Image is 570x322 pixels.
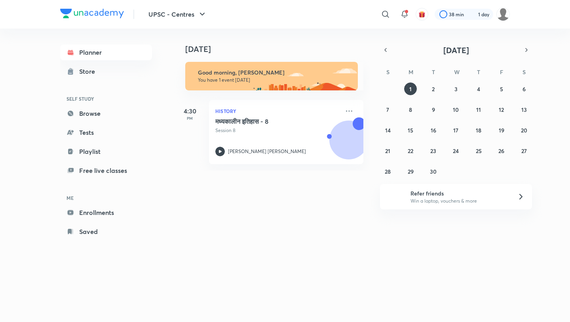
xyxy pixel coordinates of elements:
[522,85,526,93] abbr: September 6, 2025
[450,82,462,95] button: September 3, 2025
[427,103,440,116] button: September 9, 2025
[472,82,485,95] button: September 4, 2025
[385,147,390,155] abbr: September 21, 2025
[416,8,428,21] button: avatar
[60,92,152,105] h6: SELF STUDY
[144,6,212,22] button: UPSC - Centres
[477,85,480,93] abbr: September 4, 2025
[391,44,521,56] button: [DATE]
[472,103,485,116] button: September 11, 2025
[386,106,389,113] abbr: September 7, 2025
[495,124,508,136] button: September 19, 2025
[430,147,436,155] abbr: September 23, 2025
[454,68,460,76] abbr: Wednesday
[432,85,435,93] abbr: September 2, 2025
[453,147,459,155] abbr: September 24, 2025
[453,126,458,134] abbr: September 17, 2025
[60,9,124,20] a: Company Logo
[228,148,306,155] p: [PERSON_NAME] [PERSON_NAME]
[499,106,504,113] abbr: September 12, 2025
[215,117,314,125] h5: मध्यकालीन इतिहास - 8
[404,82,417,95] button: September 1, 2025
[215,106,340,116] p: History
[430,168,437,175] abbr: September 30, 2025
[495,144,508,157] button: September 26, 2025
[409,85,412,93] abbr: September 1, 2025
[443,45,469,56] span: [DATE]
[198,69,351,76] h6: Good morning, [PERSON_NAME]
[432,68,435,76] abbr: Tuesday
[469,10,477,18] img: streak
[408,168,414,175] abbr: September 29, 2025
[60,63,152,79] a: Store
[404,124,417,136] button: September 15, 2025
[499,126,504,134] abbr: September 19, 2025
[450,103,462,116] button: September 10, 2025
[60,125,152,140] a: Tests
[454,85,458,93] abbr: September 3, 2025
[60,144,152,159] a: Playlist
[521,147,527,155] abbr: September 27, 2025
[450,144,462,157] button: September 24, 2025
[79,67,100,76] div: Store
[386,68,389,76] abbr: Sunday
[431,126,436,134] abbr: September 16, 2025
[432,106,435,113] abbr: September 9, 2025
[477,68,480,76] abbr: Thursday
[427,144,440,157] button: September 23, 2025
[386,189,402,205] img: referral
[518,144,530,157] button: September 27, 2025
[472,144,485,157] button: September 25, 2025
[495,82,508,95] button: September 5, 2025
[427,165,440,178] button: September 30, 2025
[60,191,152,205] h6: ME
[453,106,459,113] abbr: September 10, 2025
[496,8,510,21] img: Vikas Mishra
[60,105,152,121] a: Browse
[427,124,440,136] button: September 16, 2025
[60,163,152,178] a: Free live classes
[409,106,412,113] abbr: September 8, 2025
[518,82,530,95] button: September 6, 2025
[408,68,413,76] abbr: Monday
[185,44,371,54] h4: [DATE]
[495,103,508,116] button: September 12, 2025
[404,165,417,178] button: September 29, 2025
[521,106,527,113] abbr: September 13, 2025
[521,126,527,134] abbr: September 20, 2025
[198,77,351,83] p: You have 1 event [DATE]
[60,205,152,220] a: Enrollments
[185,62,358,90] img: morning
[476,126,481,134] abbr: September 18, 2025
[410,197,508,205] p: Win a laptop, vouchers & more
[518,124,530,136] button: September 20, 2025
[450,124,462,136] button: September 17, 2025
[408,126,413,134] abbr: September 15, 2025
[60,9,124,18] img: Company Logo
[472,124,485,136] button: September 18, 2025
[518,103,530,116] button: September 13, 2025
[522,68,526,76] abbr: Saturday
[382,165,394,178] button: September 28, 2025
[385,126,391,134] abbr: September 14, 2025
[174,106,206,116] h5: 4:30
[60,224,152,240] a: Saved
[408,147,413,155] abbr: September 22, 2025
[427,82,440,95] button: September 2, 2025
[404,103,417,116] button: September 8, 2025
[410,189,508,197] h6: Refer friends
[418,11,426,18] img: avatar
[60,44,152,60] a: Planner
[476,106,481,113] abbr: September 11, 2025
[385,168,391,175] abbr: September 28, 2025
[174,116,206,121] p: PM
[500,68,503,76] abbr: Friday
[382,144,394,157] button: September 21, 2025
[215,127,340,134] p: Session 8
[382,103,394,116] button: September 7, 2025
[476,147,482,155] abbr: September 25, 2025
[498,147,504,155] abbr: September 26, 2025
[382,124,394,136] button: September 14, 2025
[500,85,503,93] abbr: September 5, 2025
[404,144,417,157] button: September 22, 2025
